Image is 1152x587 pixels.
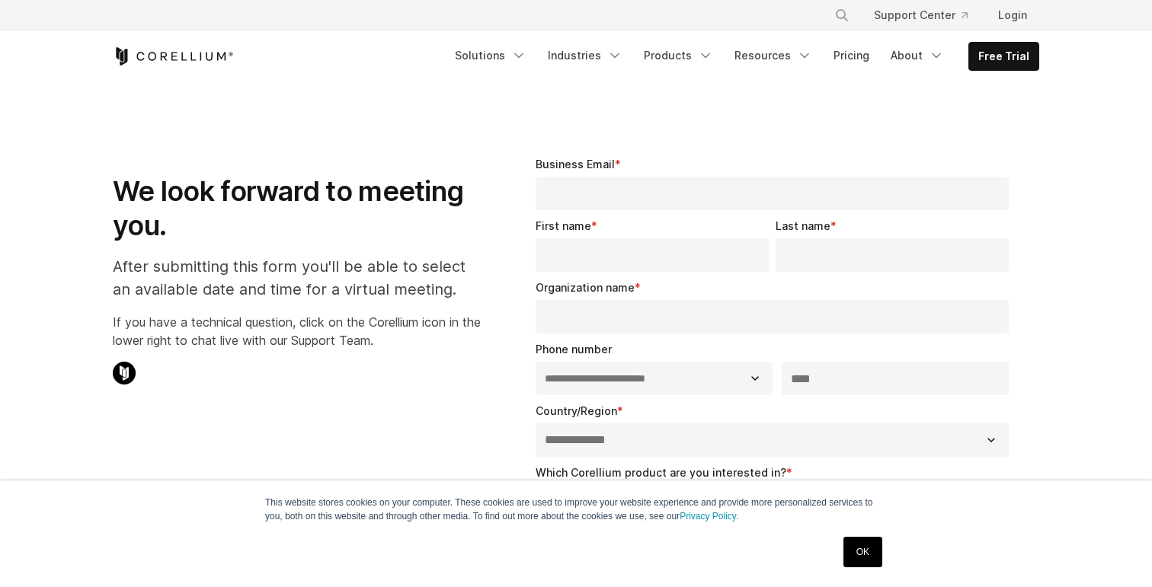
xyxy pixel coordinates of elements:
[113,255,481,301] p: After submitting this form you'll be able to select an available date and time for a virtual meet...
[824,42,878,69] a: Pricing
[776,219,830,232] span: Last name
[828,2,856,29] button: Search
[113,174,481,243] h1: We look forward to meeting you.
[816,2,1039,29] div: Navigation Menu
[113,362,136,384] img: Corellium Chat Icon
[113,313,481,349] p: If you have a technical question, click on the Corellium icon in the lower right to chat live wit...
[536,219,591,232] span: First name
[265,496,887,523] p: This website stores cookies on your computer. These cookies are used to improve your website expe...
[862,2,980,29] a: Support Center
[635,42,722,69] a: Products
[882,42,953,69] a: About
[446,42,536,69] a: Solutions
[986,2,1039,29] a: Login
[536,343,612,356] span: Phone number
[725,42,821,69] a: Resources
[536,466,786,479] span: Which Corellium product are you interested in?
[539,42,632,69] a: Industries
[446,42,1039,71] div: Navigation Menu
[969,43,1038,70] a: Free Trial
[536,404,617,417] span: Country/Region
[113,47,234,65] a: Corellium Home
[536,281,635,294] span: Organization name
[680,511,738,522] a: Privacy Policy.
[536,158,615,171] span: Business Email
[843,537,882,567] a: OK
